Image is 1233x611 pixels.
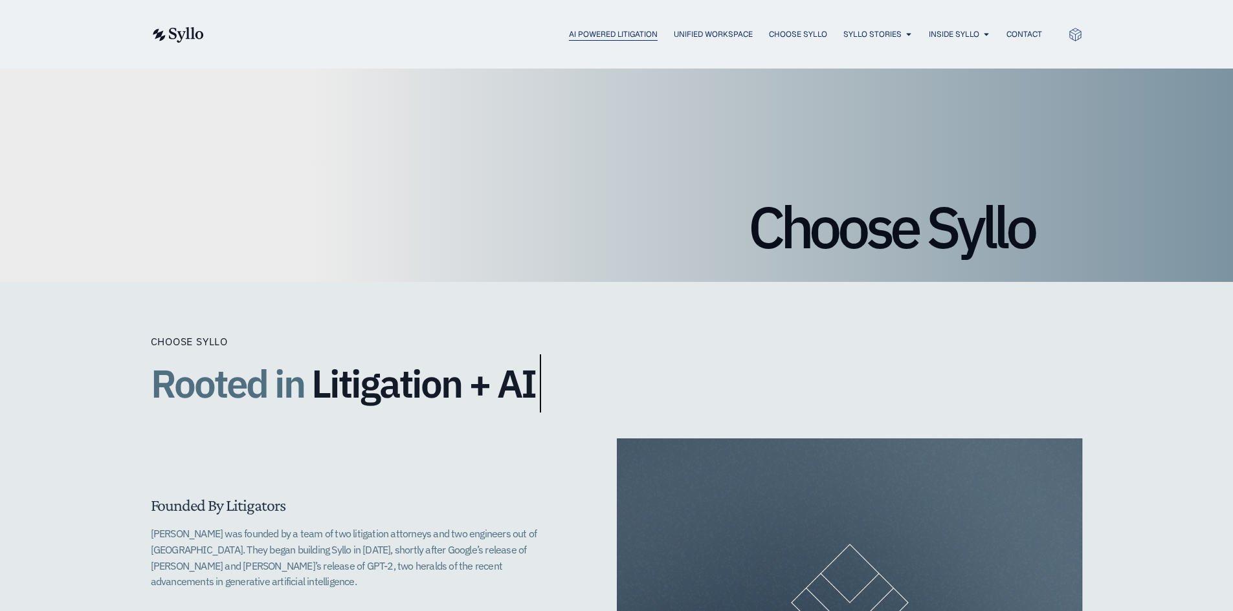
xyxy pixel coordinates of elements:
[569,28,658,40] a: AI Powered Litigation
[311,362,535,405] span: Litigation + AI
[151,354,304,413] span: Rooted in
[769,28,827,40] a: Choose Syllo
[929,28,979,40] a: Inside Syllo
[199,198,1034,256] h1: Choose Syllo
[230,28,1042,41] nav: Menu
[151,496,285,515] span: Founded By Litigators
[151,526,565,590] p: [PERSON_NAME] was founded by a team of two litigation attorneys and two engineers out of [GEOGRAP...
[674,28,753,40] a: Unified Workspace
[151,334,669,349] div: Choose Syllo
[1006,28,1042,40] a: Contact
[843,28,902,40] a: Syllo Stories
[151,27,204,43] img: syllo
[230,28,1042,41] div: Menu Toggle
